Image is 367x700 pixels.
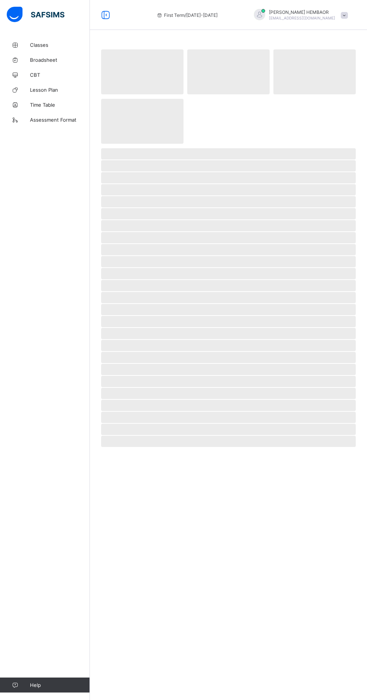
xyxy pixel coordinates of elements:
[30,117,90,123] span: Assessment Format
[30,102,90,108] span: Time Table
[101,412,356,423] span: ‌
[273,49,356,94] span: ‌
[30,57,90,63] span: Broadsheet
[101,328,356,339] span: ‌
[7,7,64,22] img: safsims
[101,232,356,243] span: ‌
[101,316,356,327] span: ‌
[246,9,351,21] div: JAMESHEMBAOR
[101,99,183,144] span: ‌
[101,184,356,195] span: ‌
[101,208,356,219] span: ‌
[101,256,356,267] span: ‌
[101,436,356,447] span: ‌
[101,280,356,291] span: ‌
[101,340,356,351] span: ‌
[101,400,356,411] span: ‌
[101,352,356,363] span: ‌
[101,304,356,315] span: ‌
[101,244,356,255] span: ‌
[101,148,356,159] span: ‌
[30,42,90,48] span: Classes
[101,424,356,435] span: ‌
[101,388,356,399] span: ‌
[101,220,356,231] span: ‌
[157,12,218,18] span: session/term information
[101,364,356,375] span: ‌
[30,87,90,93] span: Lesson Plan
[269,9,335,15] span: [PERSON_NAME] HEMBAOR
[30,682,90,688] span: Help
[101,268,356,279] span: ‌
[101,160,356,171] span: ‌
[101,49,183,94] span: ‌
[30,72,90,78] span: CBT
[101,196,356,207] span: ‌
[187,49,270,94] span: ‌
[269,16,335,20] span: [EMAIL_ADDRESS][DOMAIN_NAME]
[101,172,356,183] span: ‌
[101,376,356,387] span: ‌
[101,292,356,303] span: ‌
